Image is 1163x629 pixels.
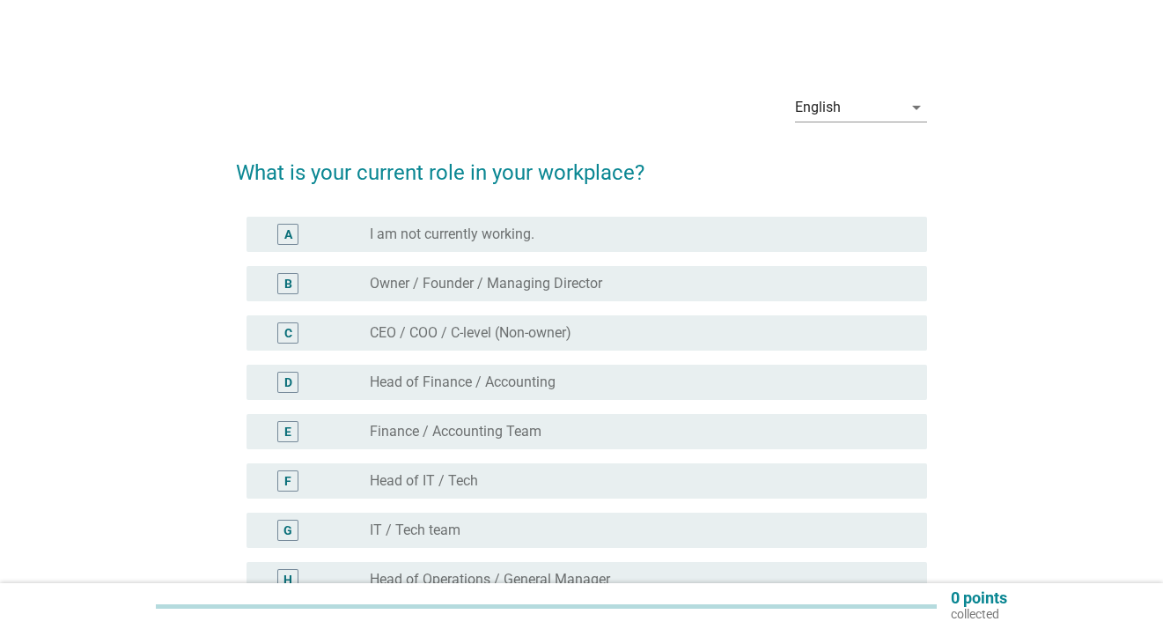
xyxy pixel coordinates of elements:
div: C [284,324,292,343]
div: A [284,226,292,244]
div: G [283,522,292,540]
i: arrow_drop_down [906,97,927,118]
p: collected [951,606,1007,622]
label: CEO / COO / C-level (Non-owner) [370,324,571,342]
label: I am not currently working. [370,226,534,243]
label: Finance / Accounting Team [370,423,541,440]
label: Head of IT / Tech [370,472,478,490]
div: F [284,472,291,491]
p: 0 points [951,590,1007,606]
label: Head of Operations / General Manager [370,571,610,588]
div: E [284,423,291,441]
div: B [284,275,292,293]
h2: What is your current role in your workplace? [236,139,927,189]
div: D [284,374,292,392]
div: English [795,100,841,115]
label: IT / Tech team [370,522,460,539]
div: H [283,571,292,589]
label: Owner / Founder / Managing Director [370,275,602,292]
label: Head of Finance / Accounting [370,374,556,391]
